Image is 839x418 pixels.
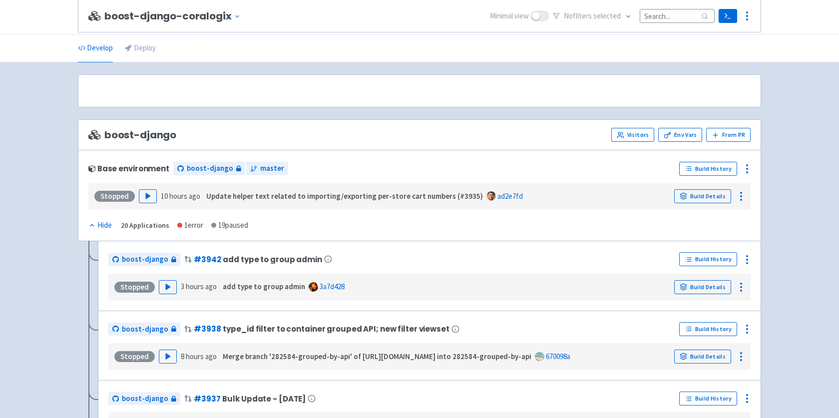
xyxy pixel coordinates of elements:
a: Build History [679,322,737,336]
span: master [260,163,284,174]
button: From PR [706,128,751,142]
a: master [246,162,288,175]
a: Build History [679,392,737,406]
span: Minimal view [490,10,529,22]
a: 670098a [546,352,570,361]
span: boost-django [88,129,176,141]
span: boost-django [187,163,233,174]
button: Play [139,189,157,203]
a: ad2e7fd [497,191,523,201]
span: add type to group admin [223,255,322,264]
button: Play [159,350,177,364]
a: boost-django [108,323,180,336]
time: 8 hours ago [181,352,217,361]
div: Base environment [88,164,169,173]
div: Stopped [114,351,155,362]
time: 3 hours ago [181,282,217,291]
span: boost-django [122,324,168,335]
strong: add type to group admin [223,282,305,291]
div: 1 error [177,220,203,231]
div: Hide [88,220,112,231]
a: 3a7d428 [320,282,345,291]
a: Visitors [611,128,654,142]
span: selected [593,11,621,20]
time: 10 hours ago [161,191,200,201]
div: 20 Applications [121,220,169,231]
a: Build History [679,252,737,266]
a: Build Details [674,189,731,203]
a: boost-django [173,162,245,175]
span: boost-django [122,393,168,405]
a: #3937 [194,394,220,404]
strong: Update helper text related to importing/exporting per-store cart numbers (#3935) [206,191,483,201]
a: Build Details [674,280,731,294]
strong: Merge branch '282584-grouped-by-api' of [URL][DOMAIN_NAME] into 282584-grouped-by-api [223,352,531,361]
input: Search... [640,9,715,22]
a: boost-django [108,392,180,406]
a: Develop [78,34,113,62]
a: Build Details [674,350,731,364]
a: Build History [679,162,737,176]
button: Hide [88,220,113,231]
div: 19 paused [211,220,248,231]
a: boost-django [108,253,180,266]
div: Stopped [94,191,135,202]
button: boost-django-coralogix [104,10,245,22]
button: Play [159,280,177,294]
span: type_id filter to container grouped API; new filter viewset [223,325,449,333]
span: Bulk Update - [DATE] [222,395,306,403]
a: Deploy [125,34,156,62]
a: Terminal [719,9,737,23]
div: Stopped [114,282,155,293]
span: boost-django [122,254,168,265]
span: No filter s [564,10,621,22]
a: #3938 [194,324,221,334]
a: Env Vars [658,128,702,142]
a: #3942 [194,254,221,265]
